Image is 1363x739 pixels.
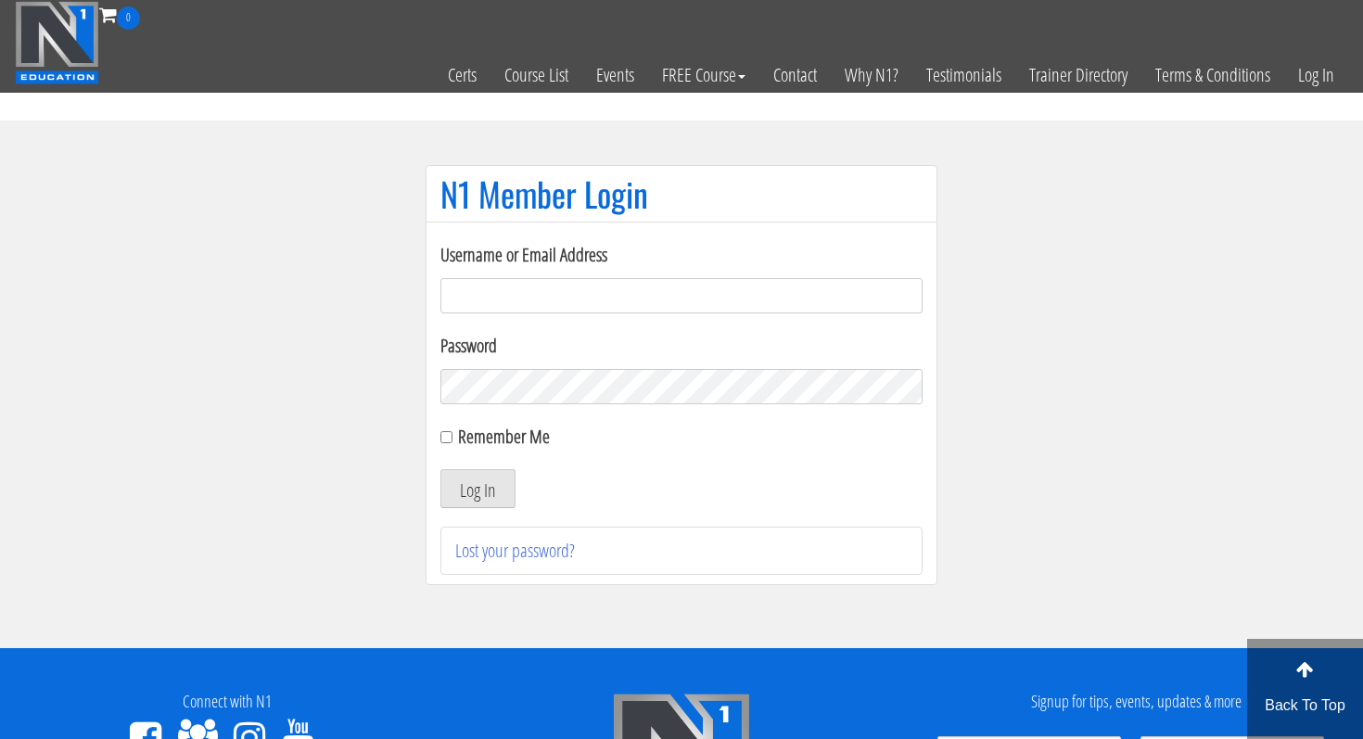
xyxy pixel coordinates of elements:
[440,241,923,269] label: Username or Email Address
[455,538,575,563] a: Lost your password?
[117,6,140,30] span: 0
[912,30,1015,121] a: Testimonials
[440,175,923,212] h1: N1 Member Login
[434,30,490,121] a: Certs
[831,30,912,121] a: Why N1?
[1284,30,1348,121] a: Log In
[759,30,831,121] a: Contact
[440,469,516,508] button: Log In
[99,2,140,27] a: 0
[648,30,759,121] a: FREE Course
[1015,30,1141,121] a: Trainer Directory
[440,332,923,360] label: Password
[1247,694,1363,717] p: Back To Top
[15,1,99,84] img: n1-education
[1141,30,1284,121] a: Terms & Conditions
[14,693,440,711] h4: Connect with N1
[923,693,1349,711] h4: Signup for tips, events, updates & more
[582,30,648,121] a: Events
[458,424,550,449] label: Remember Me
[490,30,582,121] a: Course List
